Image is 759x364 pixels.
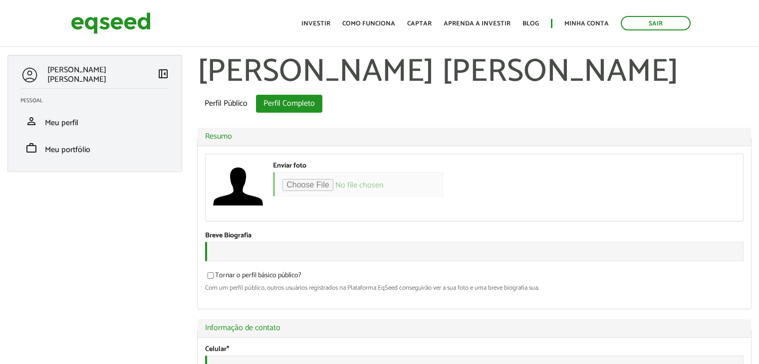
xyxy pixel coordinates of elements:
a: Colapsar menu [157,68,169,82]
img: EqSeed [71,10,151,36]
span: left_panel_close [157,68,169,80]
a: Blog [522,20,539,27]
label: Tornar o perfil básico público? [205,272,301,282]
a: Perfil Completo [256,95,322,113]
span: person [25,115,37,127]
li: Meu perfil [13,108,177,135]
div: Com um perfil público, outros usuários registrados na Plataforma EqSeed conseguirão ver a sua fot... [205,285,744,291]
a: Investir [301,20,330,27]
img: Foto de ADILSON ROBERTO MENSANO DA SILVA [213,162,263,211]
h2: Pessoal [20,98,177,104]
a: workMeu portfólio [20,142,169,154]
a: Captar [407,20,432,27]
span: Este campo é obrigatório. [227,344,229,355]
label: Breve Biografia [205,232,252,239]
span: work [25,142,37,154]
label: Enviar foto [273,163,306,170]
a: personMeu perfil [20,115,169,127]
a: Resumo [205,133,744,141]
input: Tornar o perfil básico público? [202,272,220,279]
a: Minha conta [564,20,609,27]
li: Meu portfólio [13,135,177,162]
span: Meu portfólio [45,143,90,157]
a: Ver perfil do usuário. [213,162,263,211]
h1: [PERSON_NAME] [PERSON_NAME] [197,55,752,90]
a: Informação de contato [205,324,744,332]
p: [PERSON_NAME] [PERSON_NAME] [47,65,157,84]
a: Como funciona [342,20,395,27]
a: Sair [621,16,691,30]
label: Celular [205,346,229,353]
span: Meu perfil [45,116,78,130]
a: Aprenda a investir [444,20,510,27]
a: Perfil Público [197,95,255,113]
